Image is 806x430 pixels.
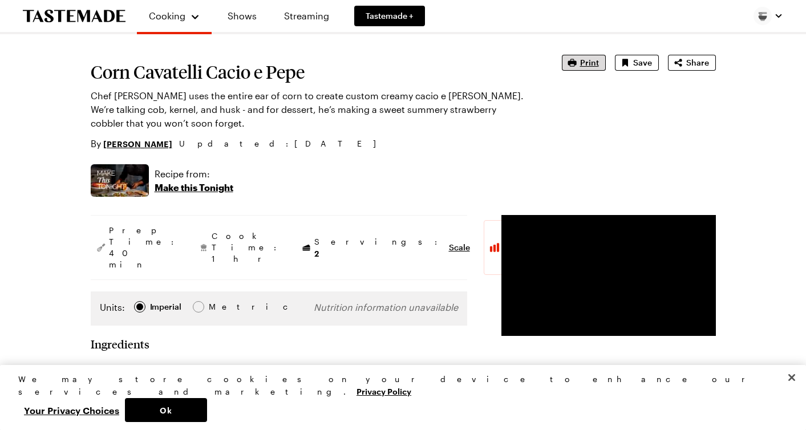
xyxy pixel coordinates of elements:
[125,398,207,422] button: Ok
[18,398,125,422] button: Your Privacy Choices
[212,230,282,265] span: Cook Time: 1 hr
[149,10,185,21] span: Cooking
[686,57,709,68] span: Share
[91,362,467,376] h3: Cavatelli
[314,236,443,259] span: Servings:
[615,55,659,71] button: Save recipe
[18,373,778,422] div: Privacy
[209,301,234,313] span: Metric
[501,215,716,336] video-js: Video Player
[109,225,180,270] span: Prep Time: 40 min
[562,55,606,71] button: Print
[91,337,149,351] h2: Ingredients
[91,164,149,197] img: Show where recipe is used
[100,301,233,317] div: Imperial Metric
[179,137,387,150] span: Updated : [DATE]
[314,248,319,258] span: 2
[633,57,652,68] span: Save
[148,5,200,27] button: Cooking
[23,10,125,23] a: To Tastemade Home Page
[357,386,411,396] a: More information about your privacy, opens in a new tab
[155,167,233,181] p: Recipe from:
[150,301,181,313] div: Imperial
[754,7,783,25] button: Profile picture
[209,301,233,313] div: Metric
[366,10,414,22] span: Tastemade +
[314,302,458,313] span: Nutrition information unavailable
[18,373,778,398] div: We may store cookies on your device to enhance our services and marketing.
[449,242,470,253] button: Scale
[91,62,530,82] h1: Corn Cavatelli Cacio e Pepe
[100,301,125,314] label: Units:
[91,137,172,151] p: By
[779,365,804,390] button: Close
[91,89,530,130] p: Chef [PERSON_NAME] uses the entire ear of corn to create custom creamy cacio e [PERSON_NAME]. We’...
[668,55,716,71] button: Share
[155,181,233,194] p: Make this Tonight
[150,301,183,313] span: Imperial
[580,57,599,68] span: Print
[103,137,172,150] a: [PERSON_NAME]
[754,7,772,25] img: Profile picture
[354,6,425,26] a: Tastemade +
[155,167,233,194] a: Recipe from:Make this Tonight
